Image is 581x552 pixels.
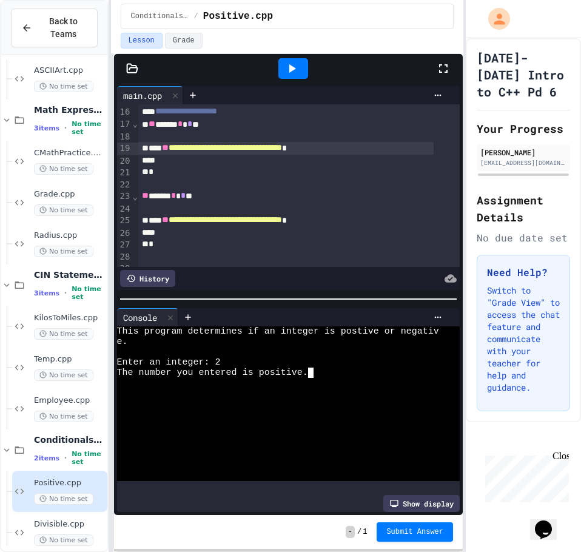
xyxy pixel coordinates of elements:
[11,8,98,47] button: Back to Teams
[480,451,569,502] iframe: chat widget
[117,308,178,326] div: Console
[72,450,104,466] span: No time set
[34,434,105,445] span: Conditionals: If-Statements
[34,81,93,92] span: No time set
[117,337,128,347] span: e.
[117,203,132,215] div: 24
[131,12,189,21] span: Conditionals: If-Statements
[34,246,93,257] span: No time set
[480,158,566,167] div: [EMAIL_ADDRESS][DOMAIN_NAME]
[34,313,105,323] span: KilosToMiles.cpp
[34,124,59,132] span: 3 items
[34,369,93,381] span: No time set
[203,9,273,24] span: Positive.cpp
[72,285,104,301] span: No time set
[34,478,105,488] span: Positive.cpp
[477,231,570,245] div: No due date set
[117,357,221,368] span: Enter an integer: 2
[34,148,105,158] span: CMathPractice.cpp
[117,106,132,118] div: 16
[477,49,570,100] h1: [DATE]-[DATE] Intro to C++ Pd 6
[117,89,168,102] div: main.cpp
[477,120,570,137] h2: Your Progress
[34,163,93,175] span: No time set
[34,289,59,297] span: 3 items
[346,526,355,538] span: -
[34,354,105,365] span: Temp.cpp
[117,86,183,104] div: main.cpp
[117,190,132,203] div: 23
[487,284,560,394] p: Switch to "Grade View" to access the chat feature and communicate with your teacher for help and ...
[117,143,132,155] div: 19
[34,534,93,546] span: No time set
[34,204,93,216] span: No time set
[377,522,453,542] button: Submit Answer
[117,326,439,337] span: This program determines if an integer is postive or negativ
[64,453,67,463] span: •
[117,167,132,179] div: 21
[34,493,93,505] span: No time set
[117,251,132,263] div: 28
[34,269,105,280] span: CIN Statements
[165,33,203,49] button: Grade
[117,311,163,324] div: Console
[34,231,105,241] span: Radius.cpp
[117,227,132,240] div: 26
[5,5,84,77] div: Chat with us now!Close
[194,12,198,21] span: /
[383,495,460,512] div: Show display
[120,270,175,287] div: History
[64,288,67,298] span: •
[34,395,105,406] span: Employee.cpp
[34,519,105,530] span: Divisible.cpp
[357,527,361,537] span: /
[117,118,132,130] div: 17
[34,454,59,462] span: 2 items
[363,527,367,537] span: 1
[477,192,570,226] h2: Assignment Details
[530,503,569,540] iframe: chat widget
[72,120,104,136] span: No time set
[132,192,138,201] span: Fold line
[117,215,132,227] div: 25
[64,123,67,133] span: •
[121,33,163,49] button: Lesson
[34,189,105,200] span: Grade.cpp
[117,368,308,378] span: The number you entered is positive.
[117,239,132,251] div: 27
[34,411,93,422] span: No time set
[117,155,132,167] div: 20
[480,147,566,158] div: [PERSON_NAME]
[39,15,87,41] span: Back to Teams
[34,66,105,76] span: ASCIIArt.cpp
[117,179,132,191] div: 22
[386,527,443,537] span: Submit Answer
[132,119,138,129] span: Fold line
[487,265,560,280] h3: Need Help?
[34,328,93,340] span: No time set
[117,263,132,275] div: 29
[117,131,132,143] div: 18
[34,104,105,115] span: Math Expressions
[475,5,513,33] div: My Account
